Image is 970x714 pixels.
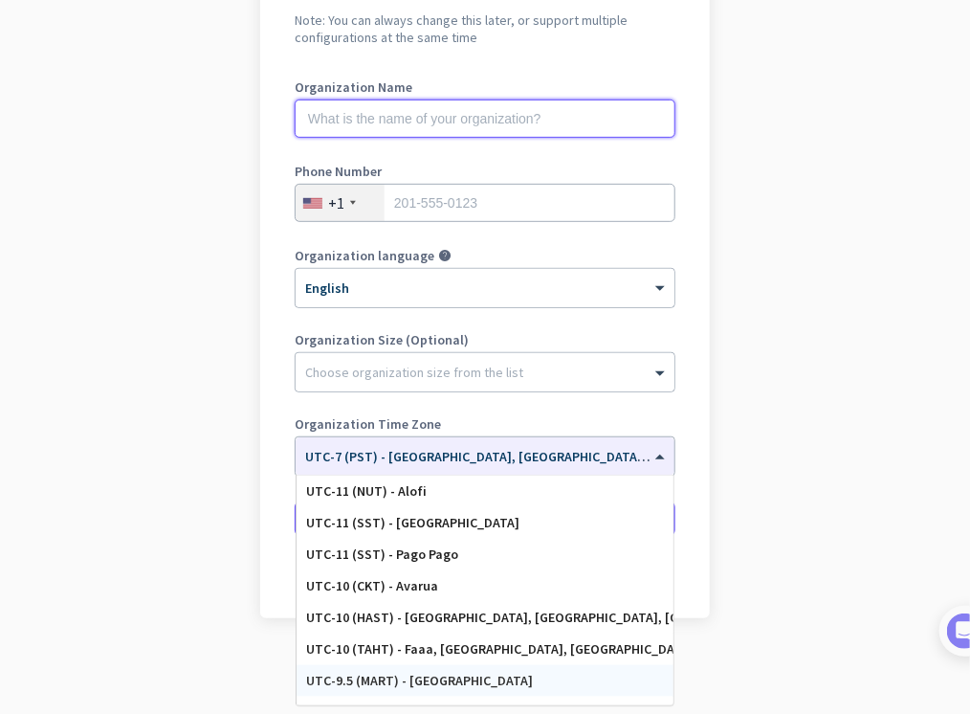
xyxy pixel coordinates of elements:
label: Organization Size (Optional) [295,333,675,346]
button: Create Organization [295,502,675,536]
div: UTC-11 (NUT) - Alofi [306,483,664,500]
div: UTC-10 (CKT) - Avarua [306,578,664,594]
input: What is the name of your organization? [295,100,675,138]
label: Organization Name [295,80,675,94]
div: UTC-11 (SST) - [GEOGRAPHIC_DATA] [306,515,664,531]
h2: Note: You can always change this later, or support multiple configurations at the same time [295,11,675,46]
label: Phone Number [295,165,675,178]
input: 201-555-0123 [295,184,675,222]
div: Options List [297,476,673,705]
label: Organization language [295,249,434,262]
div: +1 [328,193,344,212]
label: Organization Time Zone [295,417,675,431]
div: Go back [295,570,675,584]
div: UTC-10 (TAHT) - Faaa, [GEOGRAPHIC_DATA], [GEOGRAPHIC_DATA] [306,641,664,658]
i: help [438,249,452,262]
div: UTC-10 (HAST) - [GEOGRAPHIC_DATA], [GEOGRAPHIC_DATA], [GEOGRAPHIC_DATA], [GEOGRAPHIC_DATA] [306,610,664,626]
div: UTC-11 (SST) - Pago Pago [306,547,664,563]
div: UTC-9.5 (MART) - [GEOGRAPHIC_DATA] [306,673,664,689]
